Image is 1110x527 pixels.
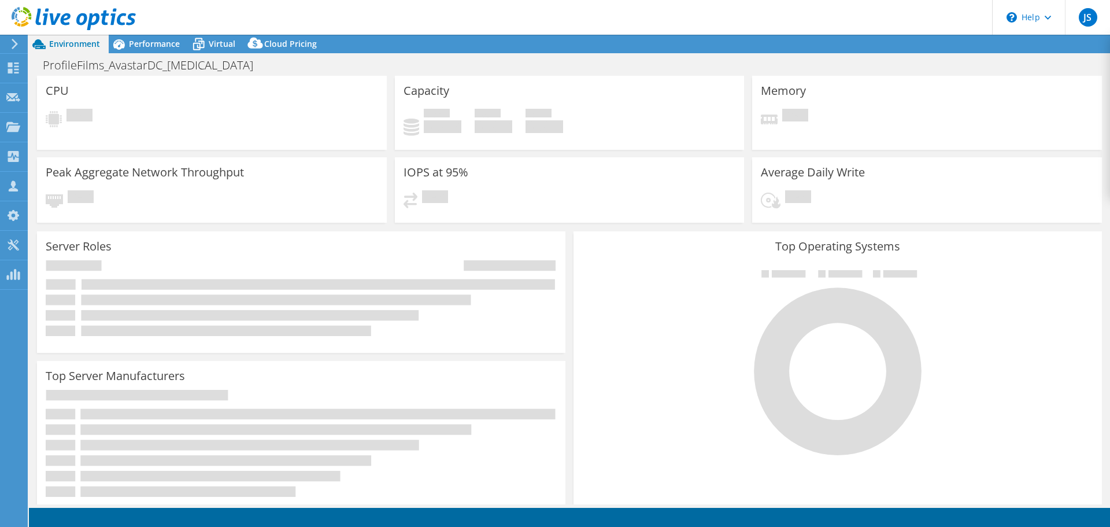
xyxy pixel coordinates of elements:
span: JS [1079,8,1097,27]
h3: Average Daily Write [761,166,865,179]
span: Environment [49,38,100,49]
span: Performance [129,38,180,49]
span: Free [475,109,501,120]
span: Total [526,109,552,120]
h3: CPU [46,84,69,97]
span: Cloud Pricing [264,38,317,49]
span: Virtual [209,38,235,49]
h4: 0 GiB [424,120,461,133]
span: Pending [785,190,811,206]
svg: \n [1007,12,1017,23]
h3: Peak Aggregate Network Throughput [46,166,244,179]
h3: Memory [761,84,806,97]
span: Pending [422,190,448,206]
h4: 0 GiB [475,120,512,133]
h3: IOPS at 95% [404,166,468,179]
h3: Top Server Manufacturers [46,370,185,382]
h3: Server Roles [46,240,112,253]
span: Pending [782,109,808,124]
span: Pending [68,190,94,206]
span: Used [424,109,450,120]
h3: Capacity [404,84,449,97]
h3: Top Operating Systems [582,240,1093,253]
h4: 0 GiB [526,120,563,133]
span: Pending [66,109,92,124]
h1: ProfileFilms_AvastarDC_[MEDICAL_DATA] [38,59,271,72]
